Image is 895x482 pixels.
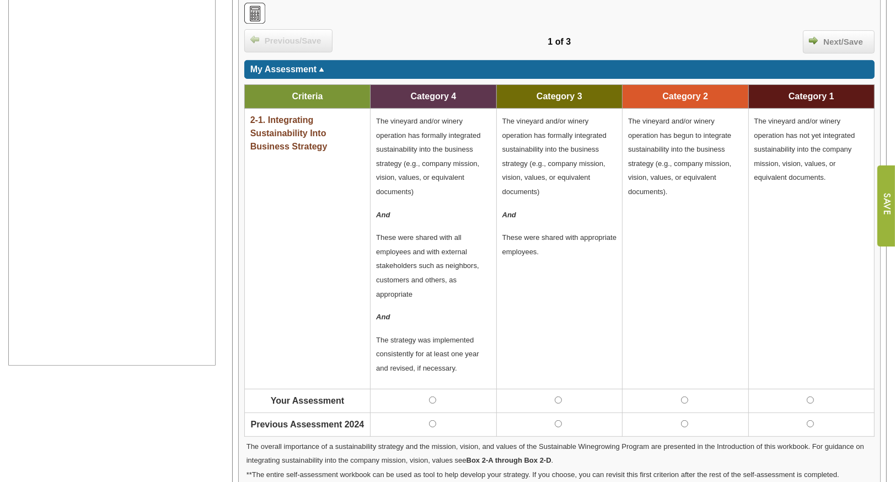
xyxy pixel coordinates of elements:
[250,35,259,44] img: arrow_left.png
[271,396,344,405] span: Your Assessment
[376,336,479,372] span: The strategy was implemented consistently for at least one year and revised, if necessary.
[376,211,390,219] span: And
[809,36,818,45] img: arrow_right.png
[496,85,622,109] td: Category 3
[244,3,265,24] img: EconomicToolSWPIcon38x38.png
[748,85,875,109] td: Category 1
[502,211,516,219] span: And
[246,470,839,479] span: **The entire self-assessment workbook can be used as tool to help develop your strategy. If you c...
[376,233,479,298] span: These were shared with all employees and with external stakeholders such as neighbors, customers ...
[244,60,875,79] div: Click to toggle my assessment information
[292,92,323,101] span: Criteria
[467,456,551,464] strong: Box 2-A through Box 2-D
[319,68,324,72] img: sort_arrow_up.gif
[376,313,390,321] span: And
[548,37,571,46] span: 1 of 3
[259,35,327,47] span: Previous/Save
[376,117,480,196] span: The vineyard and/or winery operation has formally integrated sustainability into the business str...
[623,85,748,109] td: Category 2
[754,117,855,181] span: The vineyard and/or winery operation has not yet integrated sustainability into the company missi...
[502,233,617,256] span: These were shared with appropriate employees.
[250,115,328,151] span: 2-1. Integrating Sustainability Into Business Strategy
[502,117,607,196] span: The vineyard and/or winery operation has formally integrated sustainability into the business str...
[818,36,869,49] span: Next/Save
[877,165,895,247] input: Submit
[250,65,317,74] span: My Assessment
[246,442,864,465] span: The overall importance of a sustainability strategy and the mission, vision, and values of the Su...
[371,85,496,109] td: Category 4
[628,117,731,196] span: The vineyard and/or winery operation has begun to integrate sustainability into the business stra...
[803,30,875,53] a: Next/Save
[251,420,365,429] span: Previous Assessment 2024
